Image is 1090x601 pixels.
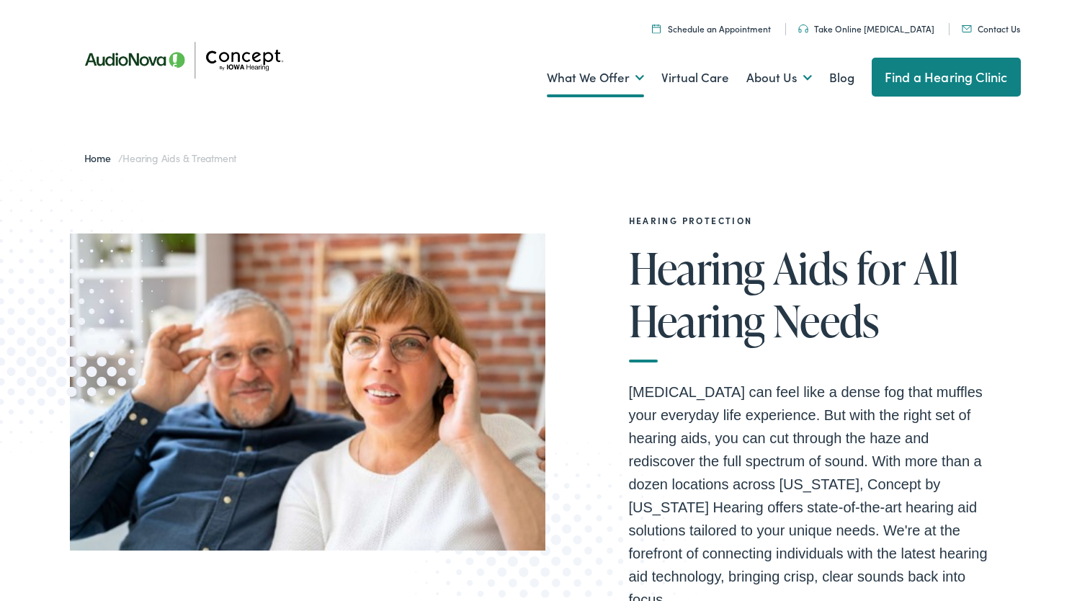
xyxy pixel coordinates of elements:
[629,297,765,344] span: Hearing
[798,25,808,33] img: utility icon
[629,215,996,226] h2: Hearing Protection
[629,244,765,292] span: Hearing
[857,244,906,292] span: for
[652,22,771,35] a: Schedule an Appointment
[798,22,934,35] a: Take Online [MEDICAL_DATA]
[773,297,880,344] span: Needs
[829,51,854,104] a: Blog
[746,51,812,104] a: About Us
[652,24,661,33] img: A calendar icon to schedule an appointment at Concept by Iowa Hearing.
[962,25,972,32] img: utility icon
[962,22,1020,35] a: Contact Us
[913,244,958,292] span: All
[872,58,1021,97] a: Find a Hearing Clinic
[773,244,849,292] span: Aids
[661,51,729,104] a: Virtual Care
[547,51,644,104] a: What We Offer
